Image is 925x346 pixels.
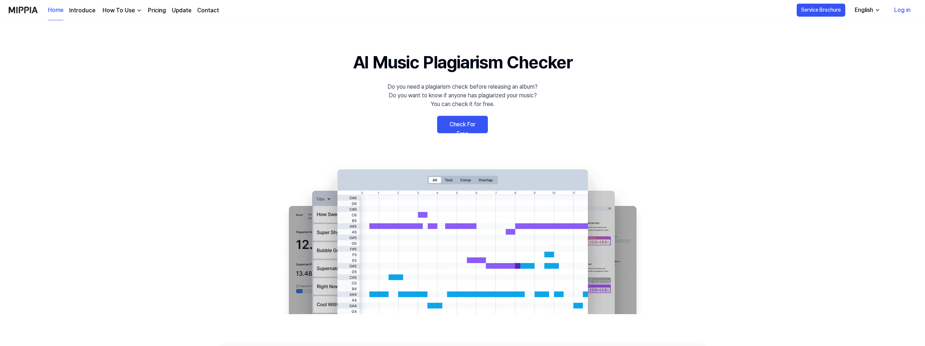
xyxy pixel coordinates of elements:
a: Home [48,0,63,20]
div: Do you need a plagiarism check before releasing an album? Do you want to know if anyone has plagi... [387,83,538,109]
button: Service Brochure [797,4,845,17]
a: Update [172,6,191,15]
h1: AI Music Plagiarism Checker [353,49,572,75]
a: Introduce [69,6,95,15]
a: Contact [197,6,219,15]
div: English [853,6,875,14]
button: English [849,3,885,17]
img: main Image [274,162,651,314]
a: Pricing [148,6,166,15]
div: How To Use [101,6,136,15]
img: down [136,8,142,13]
button: How To Use [101,6,142,15]
a: Check For Free [437,116,488,133]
